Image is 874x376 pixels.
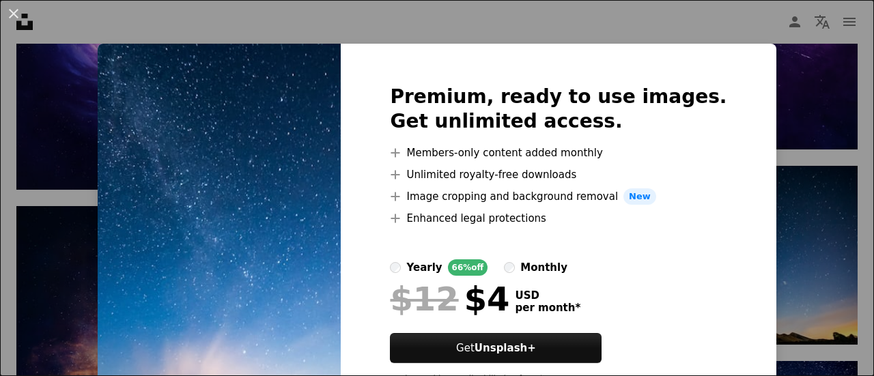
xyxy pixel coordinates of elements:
[623,188,656,205] span: New
[448,259,488,276] div: 66% off
[390,85,727,134] h2: Premium, ready to use images. Get unlimited access.
[504,262,515,273] input: monthly
[390,167,727,183] li: Unlimited royalty-free downloads
[515,302,580,314] span: per month *
[390,281,509,317] div: $4
[390,145,727,161] li: Members-only content added monthly
[390,210,727,227] li: Enhanced legal protections
[390,262,401,273] input: yearly66%off
[390,281,458,317] span: $12
[390,333,602,363] button: GetUnsplash+
[515,289,580,302] span: USD
[520,259,567,276] div: monthly
[406,259,442,276] div: yearly
[390,188,727,205] li: Image cropping and background removal
[475,342,536,354] strong: Unsplash+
